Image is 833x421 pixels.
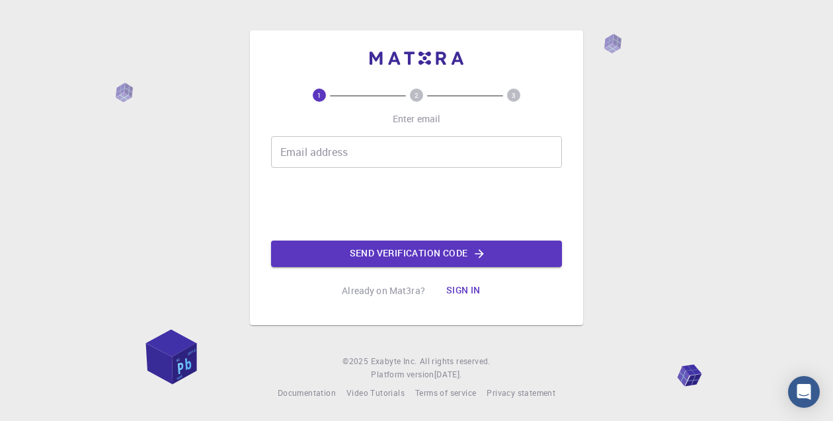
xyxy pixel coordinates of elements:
button: Sign in [436,278,491,304]
span: [DATE] . [434,369,462,379]
a: Documentation [278,387,336,400]
span: Exabyte Inc. [371,356,417,366]
text: 2 [415,91,418,100]
span: © 2025 [342,355,370,368]
a: [DATE]. [434,368,462,381]
a: Privacy statement [487,387,555,400]
span: Privacy statement [487,387,555,398]
p: Enter email [393,112,441,126]
a: Terms of service [415,387,476,400]
iframe: reCAPTCHA [316,178,517,230]
p: Already on Mat3ra? [342,284,425,297]
span: Platform version [371,368,434,381]
span: Terms of service [415,387,476,398]
a: Exabyte Inc. [371,355,417,368]
a: Video Tutorials [346,387,405,400]
div: Open Intercom Messenger [788,376,820,408]
span: Video Tutorials [346,387,405,398]
text: 1 [317,91,321,100]
text: 3 [512,91,516,100]
span: Documentation [278,387,336,398]
span: All rights reserved. [420,355,491,368]
button: Send verification code [271,241,562,267]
